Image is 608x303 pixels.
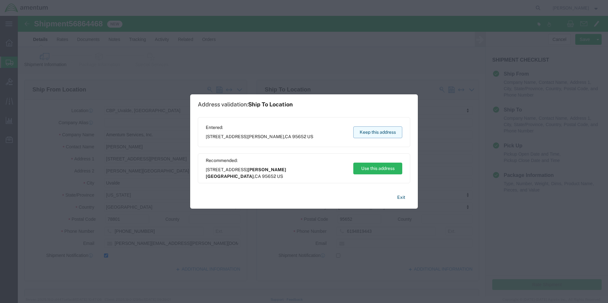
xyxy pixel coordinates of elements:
[248,101,293,108] span: Ship To Location
[292,134,306,139] span: 95652
[353,163,402,174] button: Use this address
[277,174,283,179] span: US
[206,166,347,180] span: [STREET_ADDRESS] ,
[206,167,286,179] span: [PERSON_NAME][GEOGRAPHIC_DATA]
[206,124,313,131] span: Entered:
[248,134,284,139] span: [PERSON_NAME]
[285,134,291,139] span: CA
[307,134,313,139] span: US
[262,174,276,179] span: 95652
[206,133,313,140] span: [STREET_ADDRESS] ,
[392,192,410,203] button: Exit
[198,101,293,108] h1: Address validation:
[353,126,402,138] button: Keep this address
[255,174,261,179] span: CA
[206,157,347,164] span: Recommended:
